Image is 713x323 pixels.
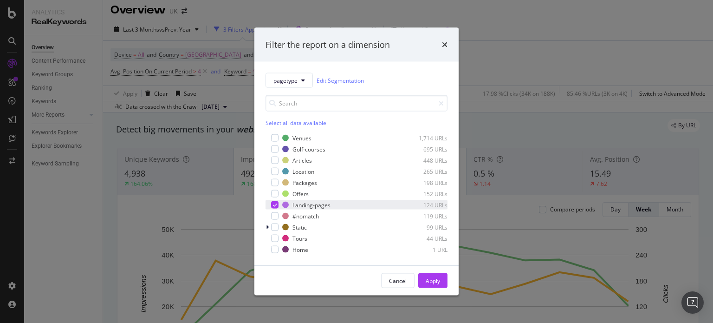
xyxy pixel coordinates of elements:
[402,245,447,253] div: 1 URL
[402,223,447,231] div: 99 URLs
[292,245,308,253] div: Home
[442,39,447,51] div: times
[266,95,447,112] input: Search
[292,223,307,231] div: Static
[292,167,314,175] div: Location
[292,201,331,209] div: Landing-pages
[389,277,407,284] div: Cancel
[402,201,447,209] div: 124 URLs
[317,75,364,85] a: Edit Segmentation
[292,178,317,186] div: Packages
[681,291,704,314] div: Open Intercom Messenger
[292,212,319,220] div: #nomatch
[266,73,313,88] button: pagetype
[418,273,447,288] button: Apply
[402,234,447,242] div: 44 URLs
[292,234,307,242] div: Tours
[402,190,447,198] div: 152 URLs
[402,145,447,153] div: 695 URLs
[402,134,447,142] div: 1,714 URLs
[266,119,447,127] div: Select all data available
[266,39,390,51] div: Filter the report on a dimension
[273,76,298,84] span: pagetype
[402,178,447,186] div: 198 URLs
[402,167,447,175] div: 265 URLs
[402,212,447,220] div: 119 URLs
[381,273,415,288] button: Cancel
[292,134,311,142] div: Venues
[426,277,440,284] div: Apply
[402,156,447,164] div: 448 URLs
[292,190,309,198] div: Offers
[292,156,312,164] div: Articles
[292,145,325,153] div: Golf-courses
[254,27,459,296] div: modal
